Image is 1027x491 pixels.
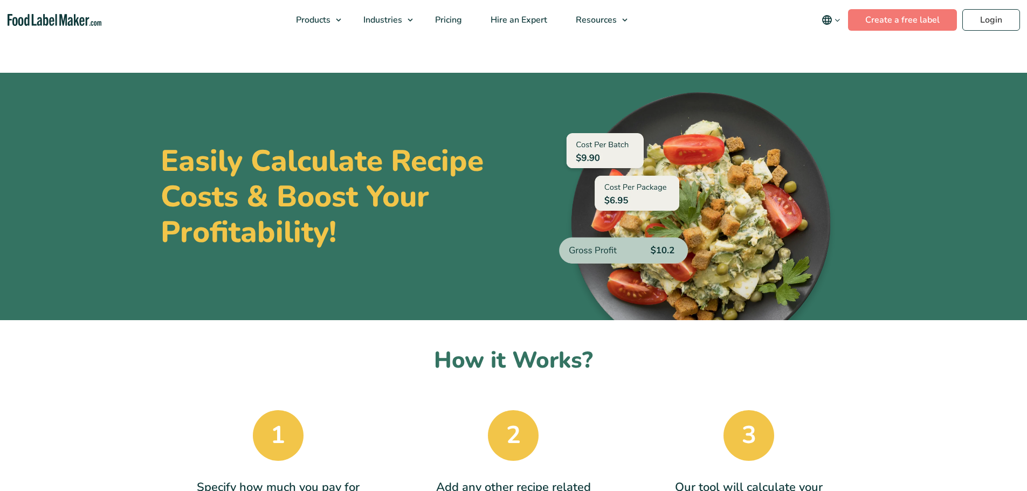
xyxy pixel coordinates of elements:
[253,410,304,461] span: 1
[161,346,867,376] h2: How it Works?
[488,410,539,461] span: 2
[573,14,618,26] span: Resources
[360,14,403,26] span: Industries
[848,9,957,31] a: Create a free label
[962,9,1020,31] a: Login
[293,14,332,26] span: Products
[161,143,506,250] h1: Easily Calculate Recipe Costs & Boost Your Profitability!
[487,14,548,26] span: Hire an Expert
[432,14,463,26] span: Pricing
[723,410,774,461] span: 3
